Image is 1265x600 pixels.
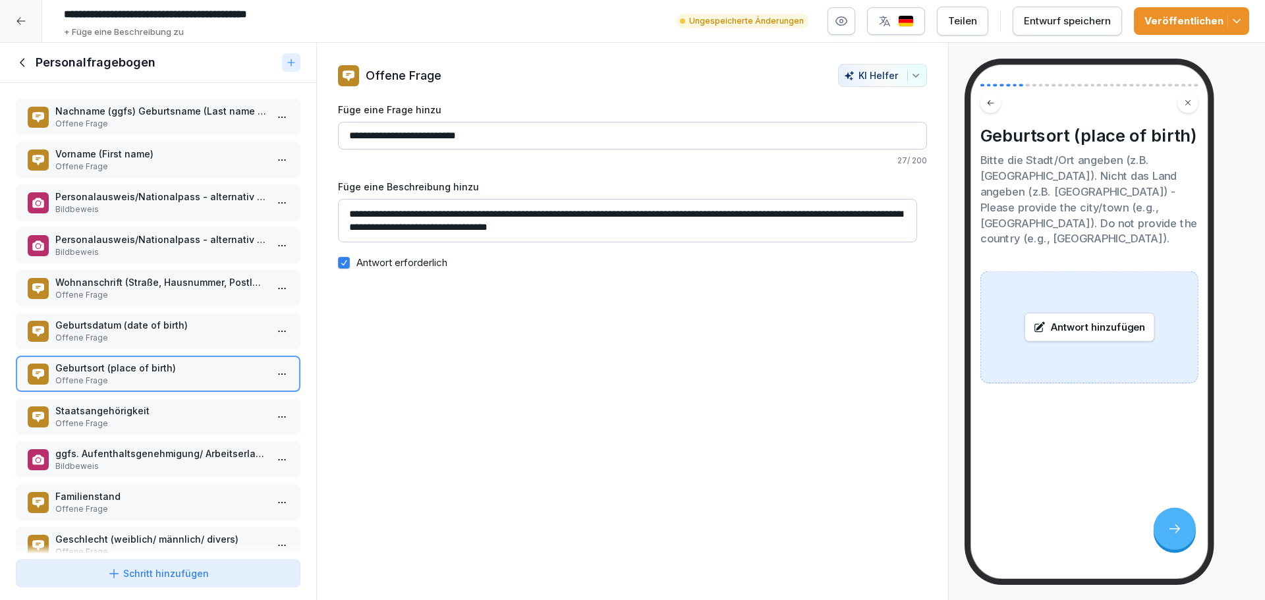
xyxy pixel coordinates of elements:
[55,404,266,418] p: Staatsangehörigkeit
[16,356,300,392] div: Geburtsort (place of birth)Offene Frage
[55,375,266,387] p: Offene Frage
[55,246,266,258] p: Bildbeweis
[16,484,300,520] div: FamilienstandOffene Frage
[338,155,927,167] p: 27 / 200
[36,55,155,70] h1: Personalfragebogen
[55,447,266,460] p: ggfs. Aufenthaltsgenehmigung/ Arbeitserlaubnis
[55,489,266,503] p: Familienstand
[366,67,441,84] p: Offene Frage
[980,125,1198,146] h4: Geburtsort (place of birth)
[55,161,266,173] p: Offene Frage
[55,532,266,546] p: Geschlecht (weiblich/ männlich/ divers)
[689,15,804,27] p: Ungespeicherte Änderungen
[16,527,300,563] div: Geschlecht (weiblich/ männlich/ divers)Offene Frage
[55,204,266,215] p: Bildbeweis
[16,398,300,435] div: StaatsangehörigkeitOffene Frage
[1024,313,1154,342] div: Antwort hinzufügen
[55,289,266,301] p: Offene Frage
[55,318,266,332] p: Geburtsdatum (date of birth)
[55,147,266,161] p: Vorname (First name)
[980,153,1198,247] p: Bitte die Stadt/Ort angeben (z.B. [GEOGRAPHIC_DATA]). Nicht das Land angeben (z.B. [GEOGRAPHIC_DA...
[338,180,927,194] label: Füge eine Beschreibung hinzu
[898,15,914,28] img: de.svg
[356,256,447,271] label: Antwort erforderlich
[55,361,266,375] p: Geburtsort (place of birth)
[16,227,300,263] div: Personalausweis/Nationalpass - alternativ Reisepass (National Passport - alternatively Emergency ...
[55,232,266,246] p: Personalausweis/Nationalpass - alternativ Reisepass (National Passport - alternatively Emergency ...
[1144,14,1239,28] div: Veröffentlichen
[1013,7,1122,36] button: Entwurf speichern
[55,275,266,289] p: Wohnanschrift (Straße, Hausnummer, Postleitzahl, Wohnort) - Home address (street, house number, p...
[55,418,266,429] p: Offene Frage
[16,99,300,135] div: Nachname (ggfs) Geburtsname (Last name - if applicable Birth name)Offene Frage
[64,26,184,39] p: + Füge eine Beschreibung zu
[16,441,300,477] div: ggfs. Aufenthaltsgenehmigung/ ArbeitserlaubnisBildbeweis
[16,559,300,587] button: Schritt hinzufügen
[16,184,300,221] div: Personalausweis/Nationalpass - alternativ Reisepass (National Passport - alternatively Emergency ...
[55,503,266,515] p: Offene Frage
[338,103,927,117] label: Füge eine Frage hinzu
[107,566,209,580] div: Schritt hinzufügen
[16,270,300,306] div: Wohnanschrift (Straße, Hausnummer, Postleitzahl, Wohnort) - Home address (street, house number, p...
[55,118,266,130] p: Offene Frage
[844,70,921,81] div: KI Helfer
[948,14,977,28] div: Teilen
[55,190,266,204] p: Personalausweis/Nationalpass - alternativ Reisepass (National Passport - alternatively Emergency ...
[55,460,266,472] p: Bildbeweis
[937,7,988,36] button: Teilen
[55,104,266,118] p: Nachname (ggfs) Geburtsname (Last name - if applicable Birth name)
[1134,7,1249,35] button: Veröffentlichen
[16,313,300,349] div: Geburtsdatum (date of birth)Offene Frage
[1024,14,1111,28] div: Entwurf speichern
[838,64,927,87] button: KI Helfer
[55,332,266,344] p: Offene Frage
[16,142,300,178] div: Vorname (First name)Offene Frage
